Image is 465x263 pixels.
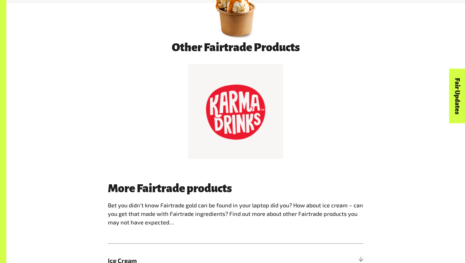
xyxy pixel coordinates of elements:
[108,182,363,195] h3: More Fairtrade products
[75,41,396,54] h3: Other Fairtrade Products
[108,202,363,226] span: Bet you didn’t know Fairtrade gold can be found in your laptop did you? How about ice cream – can...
